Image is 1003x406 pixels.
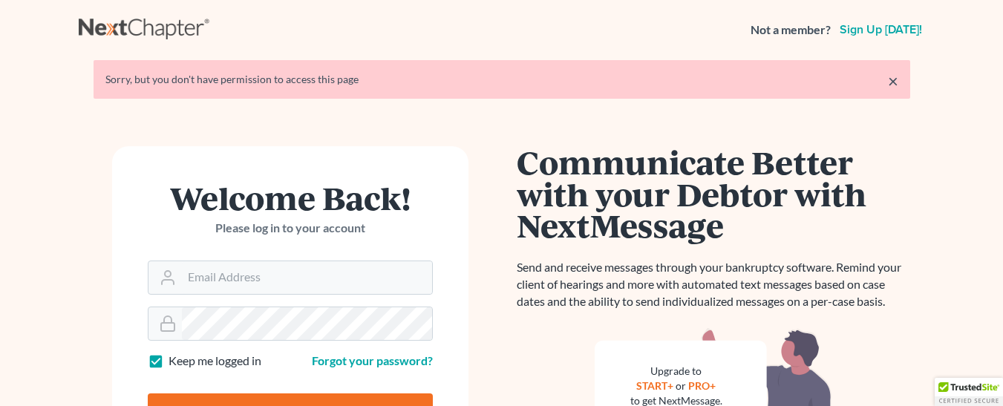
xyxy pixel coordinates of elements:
[636,379,673,392] a: START+
[688,379,716,392] a: PRO+
[312,353,433,367] a: Forgot your password?
[837,24,925,36] a: Sign up [DATE]!
[517,146,910,241] h1: Communicate Better with your Debtor with NextMessage
[935,378,1003,406] div: TrustedSite Certified
[751,22,831,39] strong: Not a member?
[148,182,433,214] h1: Welcome Back!
[676,379,686,392] span: or
[105,72,898,87] div: Sorry, but you don't have permission to access this page
[888,72,898,90] a: ×
[517,259,910,310] p: Send and receive messages through your bankruptcy software. Remind your client of hearings and mo...
[148,220,433,237] p: Please log in to your account
[630,364,722,379] div: Upgrade to
[169,353,261,370] label: Keep me logged in
[182,261,432,294] input: Email Address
